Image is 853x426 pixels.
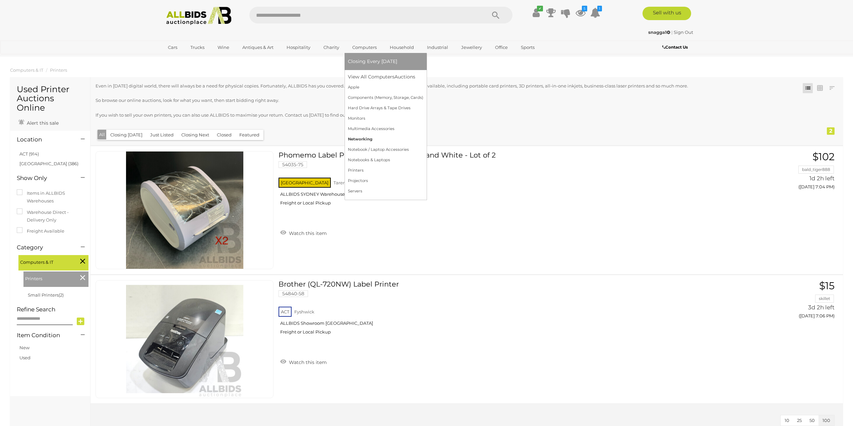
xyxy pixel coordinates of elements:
[163,7,235,25] img: Allbids.com.au
[28,292,64,298] a: Small Printers(2)
[284,151,713,211] a: Phomemo Label Printer D520BT - Purple and White - Lot of 2 54035-75 [GEOGRAPHIC_DATA] Taren Point...
[17,244,71,251] h4: Category
[19,345,29,350] a: New
[319,42,344,53] a: Charity
[287,359,327,365] span: Watch this item
[164,53,220,64] a: [GEOGRAPHIC_DATA]
[17,175,71,181] h4: Show Only
[17,306,88,313] h4: Refine Search
[590,7,600,19] a: 1
[17,117,60,127] a: Alert this sale
[96,111,771,119] p: If you wish to sell your own printers, you can also use ALLBIDS to maximise your return. Contact ...
[279,228,328,238] a: Watch this item
[809,418,815,423] span: 50
[582,6,587,11] i: 5
[793,415,806,426] button: 25
[164,42,182,53] a: Cars
[287,230,327,236] span: Watch this item
[812,150,835,163] span: $102
[106,130,146,140] button: Closing [DATE]
[662,44,689,51] a: Contact Us
[385,42,418,53] a: Household
[17,208,83,224] label: Warehouse Direct - Delivery Only
[50,67,67,73] a: Printers
[643,7,691,20] a: Sell with us
[146,130,178,140] button: Just Listed
[19,151,39,157] a: ACT (914)
[235,130,263,140] button: Featured
[491,42,512,53] a: Office
[213,130,236,140] button: Closed
[238,42,278,53] a: Antiques & Art
[126,151,243,269] img: 54035-75a.jpeg
[805,415,819,426] button: 50
[822,418,830,423] span: 100
[818,415,834,426] button: 100
[25,120,59,126] span: Alert this sale
[648,29,670,35] strong: snagga1
[723,280,836,322] a: $15 skillet 3d 2h left ([DATE] 7:06 PM)
[516,42,539,53] a: Sports
[98,130,107,139] button: All
[59,292,64,298] span: (2)
[20,257,70,266] span: Computers & IT
[10,67,43,73] a: Computers & IT
[674,29,693,35] a: Sign Out
[531,7,541,19] a: ✔
[96,82,771,90] p: Even in [DATE] digital world, there will always be a need for physical copies. Fortunately, ALLBI...
[126,281,243,398] img: 54840-58a.jpg
[25,273,75,283] span: Printers
[17,332,71,339] h4: Item Condition
[17,227,64,235] label: Freight Available
[17,136,71,143] h4: Location
[781,415,793,426] button: 10
[597,6,602,11] i: 1
[479,7,512,23] button: Search
[671,29,673,35] span: |
[785,418,789,423] span: 10
[723,151,836,193] a: $102 bald_tiger888 1d 2h left ([DATE] 7:04 PM)
[575,7,586,19] a: 5
[827,127,835,135] div: 2
[279,357,328,367] a: Watch this item
[348,42,381,53] a: Computers
[17,189,83,205] label: Items in ALLBIDS Warehouses
[662,45,688,50] b: Contact Us
[537,6,543,11] i: ✔
[819,280,835,292] span: $15
[648,29,671,35] a: snagga1
[186,42,209,53] a: Trucks
[423,42,452,53] a: Industrial
[17,85,83,113] h1: Used Printer Auctions Online
[284,280,713,340] a: Brother (QL-720NW) Label Printer 54840-58 ACT Fyshwick ALLBIDS Showroom [GEOGRAPHIC_DATA] Freight...
[797,418,802,423] span: 25
[96,97,771,104] p: So browse our online auctions, look for what you want, then start bidding right away.
[19,161,78,166] a: [GEOGRAPHIC_DATA] (386)
[19,355,31,360] a: Used
[177,130,213,140] button: Closing Next
[213,42,234,53] a: Wine
[282,42,315,53] a: Hospitality
[457,42,486,53] a: Jewellery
